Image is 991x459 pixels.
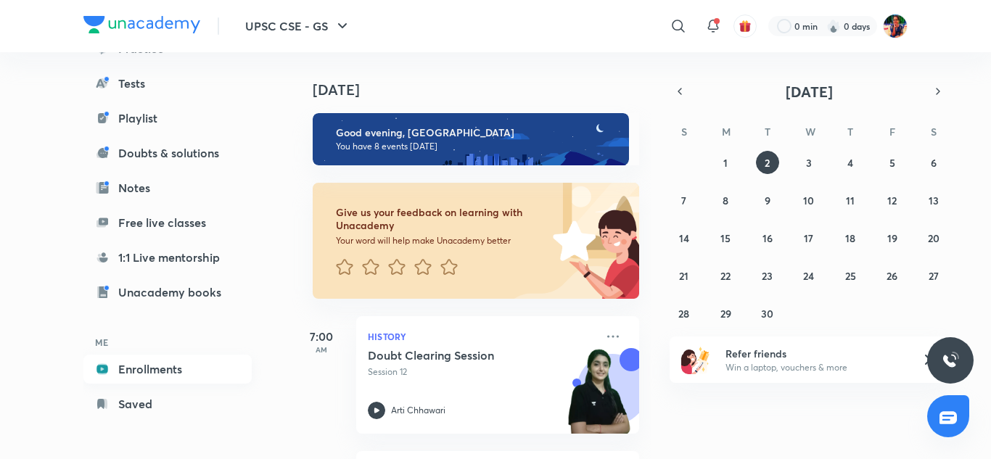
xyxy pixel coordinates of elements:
a: Notes [83,173,252,202]
abbr: Friday [889,125,895,138]
img: streak [826,19,841,33]
button: September 25, 2025 [839,264,862,287]
abbr: September 18, 2025 [845,231,855,245]
button: September 12, 2025 [881,189,904,212]
img: Solanki Ghorai [883,14,908,38]
abbr: September 26, 2025 [887,269,897,283]
abbr: September 6, 2025 [931,156,937,170]
abbr: Monday [722,125,731,138]
h6: Give us your feedback on learning with Unacademy [336,206,548,232]
abbr: September 28, 2025 [678,307,689,321]
p: AM [292,345,350,354]
p: Session 12 [368,365,596,379]
p: History [368,328,596,345]
img: unacademy [559,348,639,448]
button: September 11, 2025 [839,189,862,212]
a: Enrollments [83,355,252,384]
button: September 29, 2025 [714,302,737,325]
abbr: September 15, 2025 [720,231,731,245]
button: September 19, 2025 [881,226,904,249]
img: Company Logo [83,16,200,33]
button: [DATE] [690,81,928,102]
button: avatar [733,15,757,38]
abbr: September 13, 2025 [929,194,939,207]
p: Win a laptop, vouchers & more [725,361,904,374]
button: September 24, 2025 [797,264,821,287]
abbr: September 8, 2025 [723,194,728,207]
a: Company Logo [83,16,200,37]
img: ttu [942,352,959,369]
abbr: September 4, 2025 [847,156,853,170]
button: September 4, 2025 [839,151,862,174]
img: feedback_image [503,183,639,299]
p: Your word will help make Unacademy better [336,235,548,247]
a: 1:1 Live mentorship [83,243,252,272]
button: September 7, 2025 [673,189,696,212]
button: September 9, 2025 [756,189,779,212]
button: September 27, 2025 [922,264,945,287]
abbr: September 5, 2025 [889,156,895,170]
button: September 28, 2025 [673,302,696,325]
button: September 22, 2025 [714,264,737,287]
h6: Good evening, [GEOGRAPHIC_DATA] [336,126,616,139]
h5: Doubt Clearing Session [368,348,548,363]
img: referral [681,345,710,374]
abbr: September 30, 2025 [761,307,773,321]
p: You have 8 events [DATE] [336,141,616,152]
h5: 7:00 [292,328,350,345]
h4: [DATE] [313,81,654,99]
button: September 1, 2025 [714,151,737,174]
button: UPSC CSE - GS [237,12,360,41]
a: Playlist [83,104,252,133]
abbr: September 17, 2025 [804,231,813,245]
a: Saved [83,389,252,418]
button: September 8, 2025 [714,189,737,212]
abbr: September 9, 2025 [765,194,770,207]
abbr: September 16, 2025 [762,231,773,245]
button: September 16, 2025 [756,226,779,249]
abbr: September 25, 2025 [845,269,856,283]
abbr: September 22, 2025 [720,269,731,283]
abbr: September 2, 2025 [765,156,770,170]
p: Arti Chhawari [391,404,445,417]
button: September 15, 2025 [714,226,737,249]
button: September 10, 2025 [797,189,821,212]
span: [DATE] [786,82,833,102]
abbr: September 14, 2025 [679,231,689,245]
abbr: Tuesday [765,125,770,138]
abbr: September 7, 2025 [681,194,686,207]
img: evening [313,113,629,165]
abbr: September 27, 2025 [929,269,939,283]
abbr: Saturday [931,125,937,138]
abbr: September 11, 2025 [846,194,855,207]
button: September 14, 2025 [673,226,696,249]
button: September 6, 2025 [922,151,945,174]
abbr: September 19, 2025 [887,231,897,245]
a: Tests [83,69,252,98]
abbr: September 23, 2025 [762,269,773,283]
button: September 13, 2025 [922,189,945,212]
abbr: September 10, 2025 [803,194,814,207]
button: September 20, 2025 [922,226,945,249]
button: September 17, 2025 [797,226,821,249]
abbr: September 24, 2025 [803,269,814,283]
h6: Refer friends [725,346,904,361]
abbr: September 21, 2025 [679,269,688,283]
abbr: September 1, 2025 [723,156,728,170]
button: September 26, 2025 [881,264,904,287]
a: Doubts & solutions [83,138,252,168]
abbr: Sunday [681,125,687,138]
a: Free live classes [83,208,252,237]
abbr: September 20, 2025 [928,231,939,245]
abbr: Wednesday [805,125,815,138]
abbr: September 12, 2025 [887,194,897,207]
button: September 5, 2025 [881,151,904,174]
button: September 18, 2025 [839,226,862,249]
h6: ME [83,330,252,355]
abbr: Thursday [847,125,853,138]
img: avatar [739,20,752,33]
button: September 2, 2025 [756,151,779,174]
abbr: September 3, 2025 [806,156,812,170]
button: September 30, 2025 [756,302,779,325]
button: September 3, 2025 [797,151,821,174]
